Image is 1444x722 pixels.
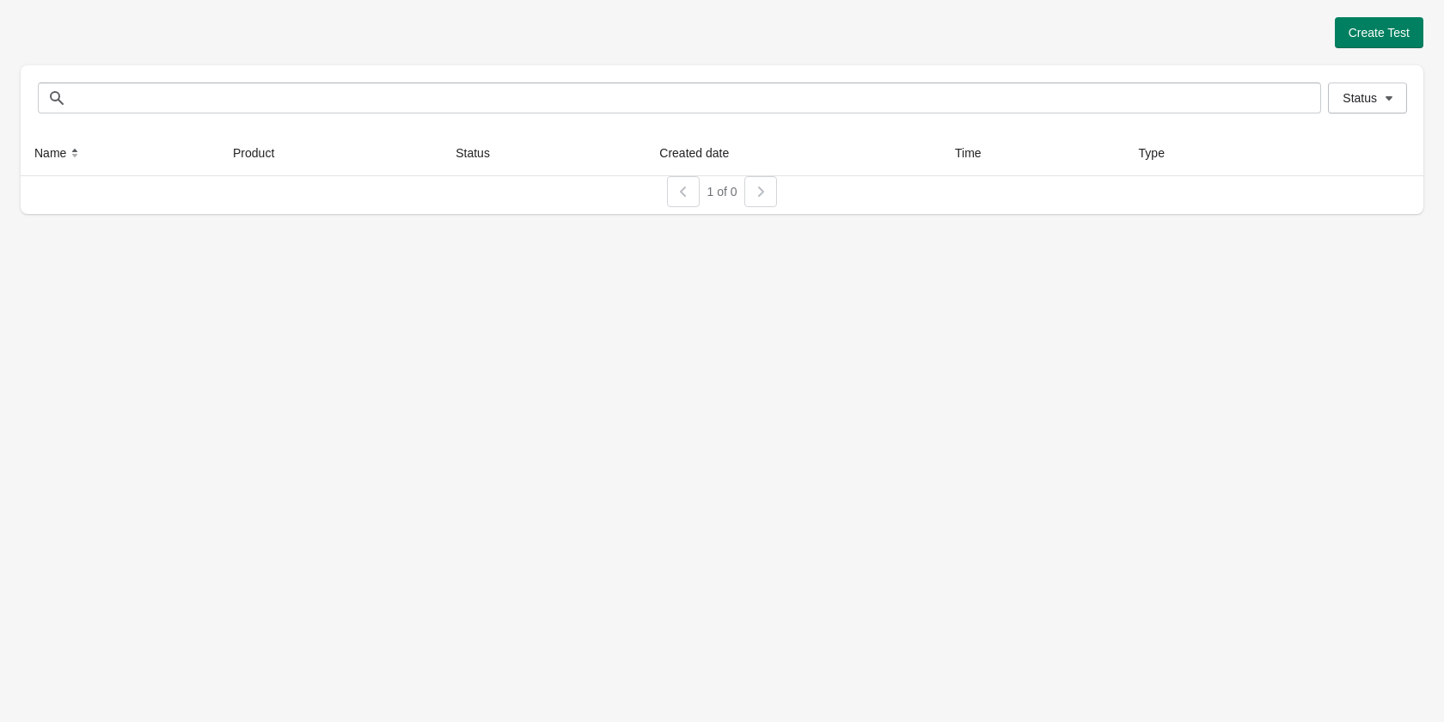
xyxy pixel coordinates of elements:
button: Created date [652,138,753,168]
span: 1 of 0 [707,185,737,199]
button: Create Test [1335,17,1423,48]
span: Create Test [1349,26,1410,40]
button: Product [226,138,298,168]
button: Name [28,138,90,168]
button: Status [1328,83,1407,113]
button: Status [449,138,514,168]
button: Time [948,138,1006,168]
span: Status [1343,91,1377,105]
button: Type [1132,138,1189,168]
